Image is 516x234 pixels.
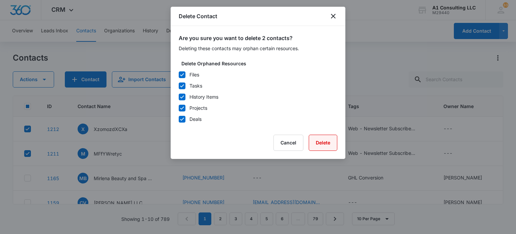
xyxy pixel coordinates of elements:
[309,135,337,151] button: Delete
[189,115,202,123] div: Deals
[179,45,337,52] p: Deleting these contacts may orphan certain resources.
[329,12,337,20] button: close
[179,12,217,20] h1: Delete Contact
[189,104,207,111] div: Projects
[189,71,199,78] div: Files
[189,82,202,89] div: Tasks
[181,60,340,67] label: Delete Orphaned Resources
[273,135,303,151] button: Cancel
[179,34,337,42] h2: Are you sure you want to delete 2 contacts?
[189,93,218,100] div: History Items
